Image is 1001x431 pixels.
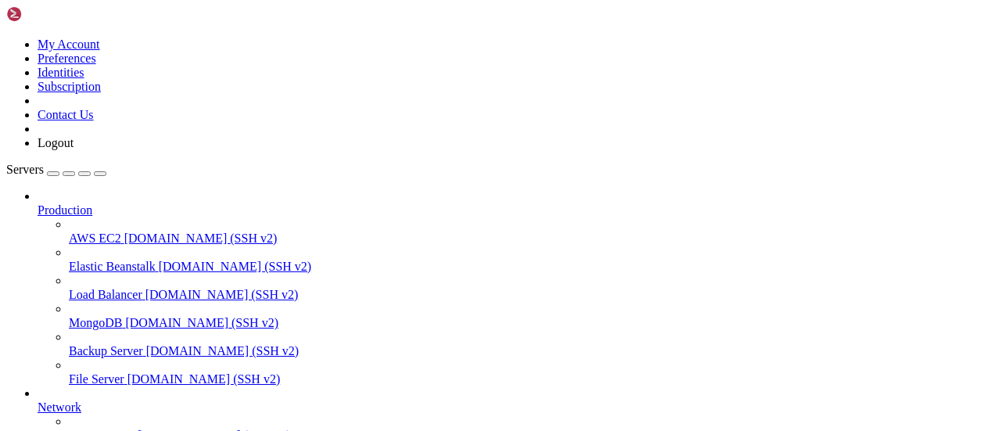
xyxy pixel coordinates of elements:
span: File Server [69,372,124,386]
span: [DOMAIN_NAME] (SSH v2) [127,372,281,386]
span: MongoDB [69,316,122,329]
a: Preferences [38,52,96,65]
span: [DOMAIN_NAME] (SSH v2) [125,316,278,329]
li: File Server [DOMAIN_NAME] (SSH v2) [69,358,995,386]
li: Elastic Beanstalk [DOMAIN_NAME] (SSH v2) [69,246,995,274]
a: Contact Us [38,108,94,121]
a: Load Balancer [DOMAIN_NAME] (SSH v2) [69,288,995,302]
span: [DOMAIN_NAME] (SSH v2) [124,232,278,245]
span: AWS EC2 [69,232,121,245]
li: Load Balancer [DOMAIN_NAME] (SSH v2) [69,274,995,302]
a: Subscription [38,80,101,93]
li: AWS EC2 [DOMAIN_NAME] (SSH v2) [69,217,995,246]
span: [DOMAIN_NAME] (SSH v2) [145,288,299,301]
a: Identities [38,66,84,79]
span: Servers [6,163,44,176]
li: Backup Server [DOMAIN_NAME] (SSH v2) [69,330,995,358]
span: [DOMAIN_NAME] (SSH v2) [159,260,312,273]
li: Production [38,189,995,386]
span: Backup Server [69,344,143,357]
span: Production [38,203,92,217]
span: [DOMAIN_NAME] (SSH v2) [146,344,300,357]
a: Servers [6,163,106,176]
a: Elastic Beanstalk [DOMAIN_NAME] (SSH v2) [69,260,995,274]
li: MongoDB [DOMAIN_NAME] (SSH v2) [69,302,995,330]
span: Network [38,400,81,414]
a: MongoDB [DOMAIN_NAME] (SSH v2) [69,316,995,330]
img: Shellngn [6,6,96,22]
a: File Server [DOMAIN_NAME] (SSH v2) [69,372,995,386]
a: Network [38,400,995,415]
span: Elastic Beanstalk [69,260,156,273]
span: Load Balancer [69,288,142,301]
a: My Account [38,38,100,51]
a: Production [38,203,995,217]
a: Logout [38,136,74,149]
a: AWS EC2 [DOMAIN_NAME] (SSH v2) [69,232,995,246]
a: Backup Server [DOMAIN_NAME] (SSH v2) [69,344,995,358]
